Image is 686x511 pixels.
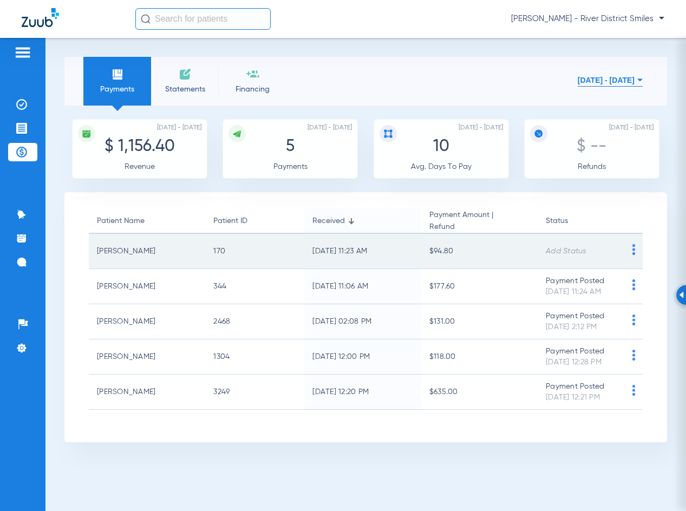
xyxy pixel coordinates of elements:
img: group-dot-blue.svg [627,315,641,325]
td: [PERSON_NAME] [89,269,205,304]
span: [DATE] 12:28 PM [546,358,602,366]
img: Search Icon [141,14,151,24]
span: Refunds [578,163,606,171]
span: [DATE] 12:21 PM [546,394,600,401]
span: $ -- [577,139,606,155]
button: [DATE] - [DATE] [578,69,643,91]
div: Patient ID [213,215,296,227]
td: $118.00 [421,339,538,375]
img: Arrow [679,292,684,298]
input: Search for patients [135,8,271,30]
span: Payment Posted [546,383,605,390]
span: Statements [159,84,211,95]
span: 10 [433,139,449,155]
td: [PERSON_NAME] [89,304,205,339]
span: [DATE] 2:12 PM [546,323,597,331]
img: icon [232,129,242,139]
span: Avg. Days To Pay [411,163,472,171]
img: group-dot-blue.svg [627,385,641,396]
td: 1304 [205,339,304,375]
img: invoices icon [179,68,192,81]
td: [DATE] 11:06 AM [304,269,421,304]
td: $635.00 [421,375,538,410]
span: Revenue [125,163,155,171]
td: $177.60 [421,269,538,304]
img: financing icon [246,68,259,81]
td: 344 [205,269,304,304]
td: [PERSON_NAME] [89,375,205,410]
img: payments icon [111,68,124,81]
div: Status [546,215,617,227]
div: Payment Amount | [429,209,493,233]
div: Received [312,215,345,227]
div: Patient ID [213,215,247,227]
img: icon [534,129,544,139]
span: Payment Posted [546,277,605,285]
span: Payments [273,163,308,171]
td: [PERSON_NAME] [89,234,205,269]
span: Payment Posted [546,348,605,355]
span: $ 1,156.40 [104,139,175,155]
div: Status [546,215,568,227]
span: [DATE] - [DATE] [459,122,503,133]
span: [DATE] 11:24 AM [546,288,601,296]
span: Refund [429,221,493,233]
span: Financing [227,84,278,95]
img: icon [383,129,393,139]
span: Add Status [546,247,587,255]
img: hamburger-icon [14,46,31,59]
img: group-dot-blue.svg [627,244,641,255]
span: Payment Posted [546,312,605,320]
img: icon [82,129,92,139]
div: Received [312,215,413,227]
div: Patient Name [97,215,197,227]
span: Payments [92,84,143,95]
img: group-dot-blue.svg [627,279,641,290]
td: [DATE] 12:00 PM [304,339,421,375]
td: 3249 [205,375,304,410]
td: [DATE] 11:23 AM [304,234,421,269]
td: 2468 [205,304,304,339]
td: [DATE] 12:20 PM [304,375,421,410]
span: [DATE] - [DATE] [308,122,352,133]
img: group-dot-blue.svg [627,350,641,361]
span: 5 [286,139,295,155]
span: [DATE] - [DATE] [157,122,201,133]
td: 170 [205,234,304,269]
td: $94.80 [421,234,538,269]
img: Zuub Logo [22,8,59,27]
span: [PERSON_NAME] - River District Smiles [511,14,664,24]
td: $131.00 [421,304,538,339]
iframe: Chat Widget [632,459,686,511]
span: [DATE] - [DATE] [609,122,654,133]
div: Payment Amount |Refund [429,209,530,233]
td: [DATE] 02:08 PM [304,304,421,339]
td: [PERSON_NAME] [89,339,205,375]
div: Patient Name [97,215,145,227]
